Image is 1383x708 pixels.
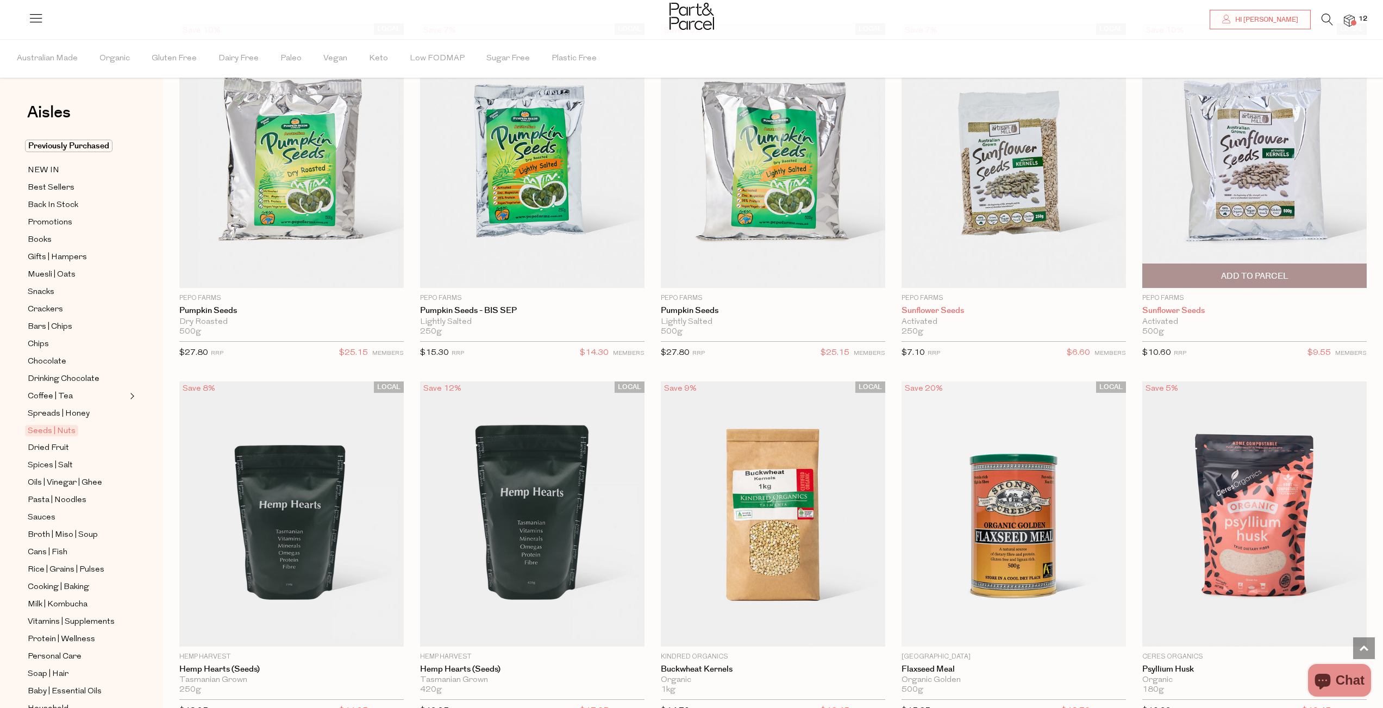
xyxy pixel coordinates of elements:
[25,425,78,436] span: Seeds | Nuts
[28,650,82,663] span: Personal Care
[902,317,1126,327] div: Activated
[613,350,644,356] small: MEMBERS
[821,346,849,360] span: $25.15
[661,327,683,337] span: 500g
[28,250,127,264] a: Gifts | Hampers
[661,685,675,695] span: 1kg
[1142,381,1367,646] img: Psyllium Husk
[28,581,89,594] span: Cooking | Baking
[420,23,644,288] img: Pumpkin Seeds - BIS SEP
[28,632,127,646] a: Protein | Wellness
[902,23,1126,288] img: Sunflower Seeds
[28,268,127,281] a: Muesli | Oats
[28,320,127,334] a: Bars | Chips
[179,675,404,685] div: Tasmanian Grown
[372,350,404,356] small: MEMBERS
[420,349,449,357] span: $15.30
[1307,346,1331,360] span: $9.55
[28,140,127,153] a: Previously Purchased
[902,381,946,396] div: Save 20%
[902,685,923,695] span: 500g
[179,381,218,396] div: Save 8%
[28,580,127,594] a: Cooking | Baking
[420,652,644,662] p: Hemp Harvest
[28,441,127,455] a: Dried Fruit
[661,381,885,646] img: Buckwheat Kernels
[28,685,102,698] span: Baby | Essential Oils
[28,529,98,542] span: Broth | Miso | Soup
[28,181,74,195] span: Best Sellers
[1142,349,1171,357] span: $10.60
[1142,306,1367,316] a: Sunflower Seeds
[28,355,127,368] a: Chocolate
[420,306,644,316] a: Pumpkin Seeds - BIS SEP
[28,408,90,421] span: Spreads | Honey
[28,511,127,524] a: Sauces
[928,350,940,356] small: RRP
[28,442,69,455] span: Dried Fruit
[28,233,127,247] a: Books
[28,493,127,507] a: Pasta | Noodles
[28,251,87,264] span: Gifts | Hampers
[661,317,885,327] div: Lightly Salted
[17,40,78,78] span: Australian Made
[1142,675,1367,685] div: Organic
[1210,10,1311,29] a: Hi [PERSON_NAME]
[28,650,127,663] a: Personal Care
[179,652,404,662] p: Hemp Harvest
[902,675,1126,685] div: Organic Golden
[661,652,885,662] p: Kindred Organics
[1094,350,1126,356] small: MEMBERS
[28,285,127,299] a: Snacks
[179,349,208,357] span: $27.80
[661,306,885,316] a: Pumpkin Seeds
[1067,346,1090,360] span: $6.60
[211,350,223,356] small: RRP
[28,616,115,629] span: Vitamins | Supplements
[28,598,127,611] a: Milk | Kombucha
[902,652,1126,662] p: [GEOGRAPHIC_DATA]
[28,511,55,524] span: Sauces
[28,303,127,316] a: Crackers
[28,181,127,195] a: Best Sellers
[28,268,76,281] span: Muesli | Oats
[28,528,127,542] a: Broth | Miso | Soup
[486,40,530,78] span: Sugar Free
[28,494,86,507] span: Pasta | Noodles
[1142,665,1367,674] a: Psyllium Husk
[1221,271,1288,282] span: Add To Parcel
[1142,293,1367,303] p: Pepo Farms
[854,350,885,356] small: MEMBERS
[1142,264,1367,288] button: Add To Parcel
[1096,381,1126,393] span: LOCAL
[1142,685,1164,695] span: 180g
[28,424,127,437] a: Seeds | Nuts
[420,665,644,674] a: Hemp Hearts (Seeds)
[28,477,102,490] span: Oils | Vinegar | Ghee
[179,381,404,646] img: Hemp Hearts (Seeds)
[27,101,71,124] span: Aisles
[902,327,923,337] span: 250g
[28,615,127,629] a: Vitamins | Supplements
[28,546,127,559] a: Cans | Fish
[28,407,127,421] a: Spreads | Honey
[28,372,127,386] a: Drinking Chocolate
[179,293,404,303] p: Pepo Farms
[28,390,73,403] span: Coffee | Tea
[661,675,885,685] div: Organic
[28,546,67,559] span: Cans | Fish
[179,665,404,674] a: Hemp Hearts (Seeds)
[1335,350,1367,356] small: MEMBERS
[25,140,112,152] span: Previously Purchased
[28,633,95,646] span: Protein | Wellness
[661,23,885,288] img: Pumpkin Seeds
[152,40,197,78] span: Gluten Free
[855,381,885,393] span: LOCAL
[1356,14,1370,24] span: 12
[1174,350,1186,356] small: RRP
[179,23,404,288] img: Pumpkin Seeds
[420,317,644,327] div: Lightly Salted
[420,293,644,303] p: Pepo Farms
[28,459,73,472] span: Spices | Salt
[28,216,72,229] span: Promotions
